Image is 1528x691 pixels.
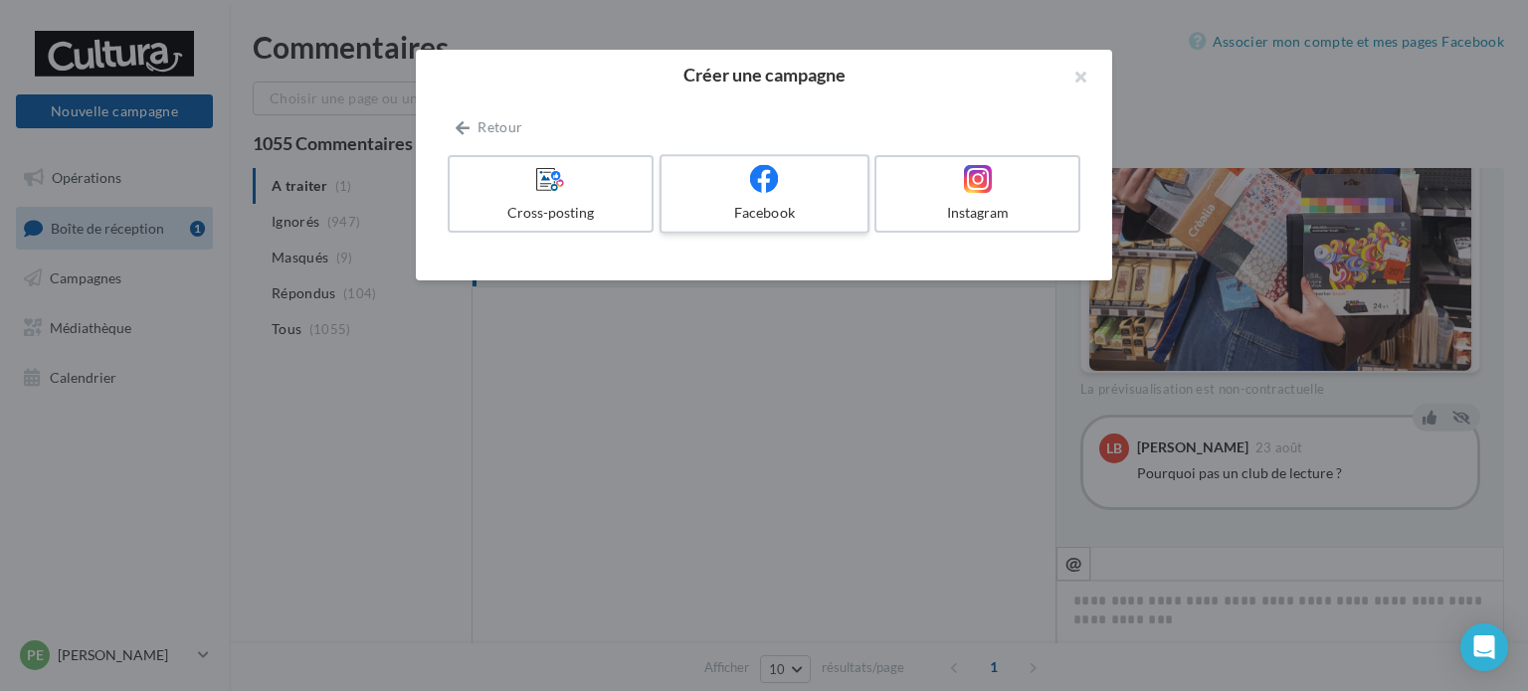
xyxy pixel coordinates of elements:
[669,203,859,223] div: Facebook
[884,203,1070,223] div: Instagram
[448,66,1080,84] h2: Créer une campagne
[448,115,530,139] button: Retour
[458,203,644,223] div: Cross-posting
[1460,623,1508,671] div: Open Intercom Messenger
